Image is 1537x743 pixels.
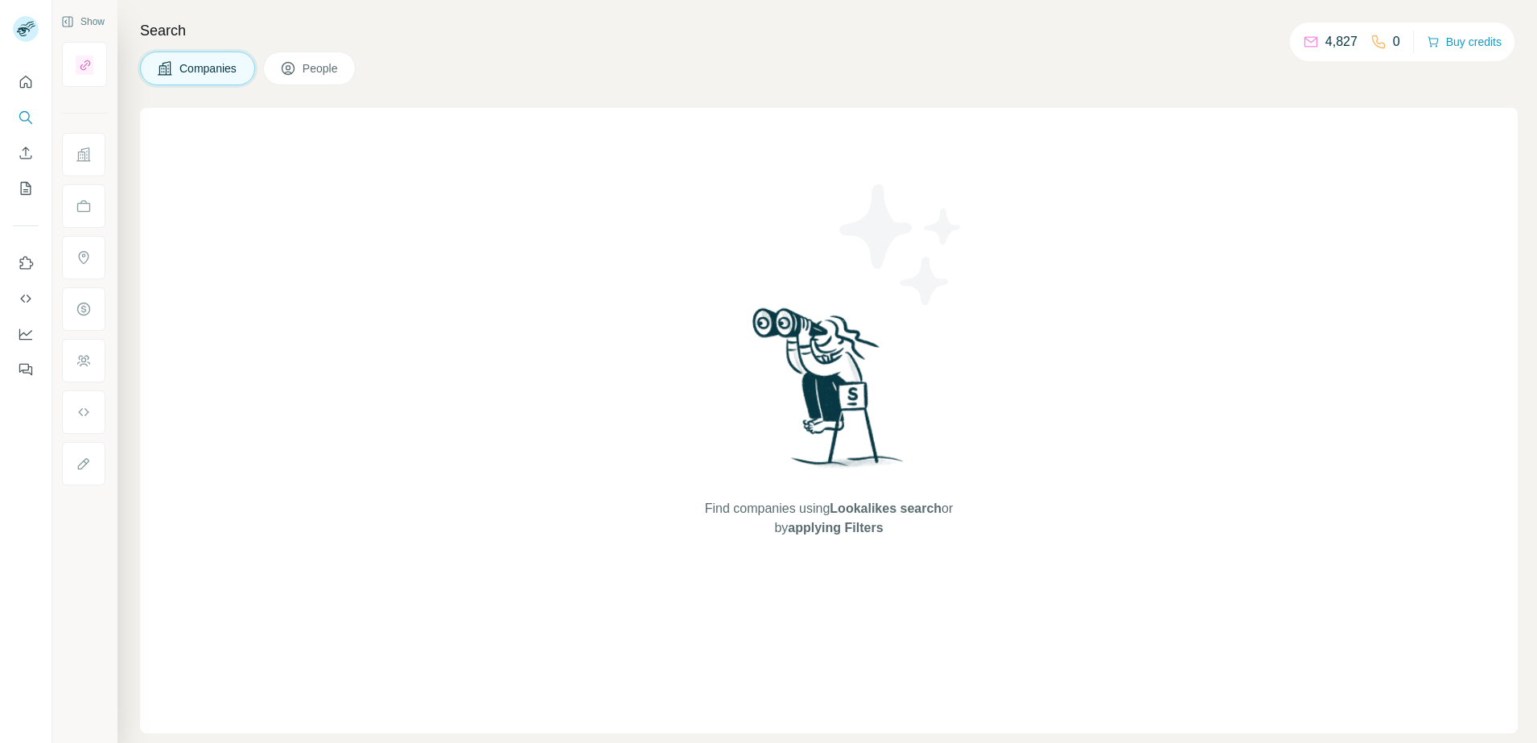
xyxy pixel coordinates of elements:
span: Lookalikes search [830,502,942,515]
span: Find companies using or by [700,499,958,538]
button: Search [13,103,39,132]
button: Use Surfe on LinkedIn [13,249,39,278]
button: Use Surfe API [13,284,39,313]
span: People [303,60,340,76]
span: Companies [179,60,238,76]
h4: Search [140,19,1518,42]
img: Surfe Illustration - Stars [829,172,974,317]
button: Show [50,10,116,34]
span: applying Filters [788,521,883,535]
button: Feedback [13,355,39,384]
button: Enrich CSV [13,138,39,167]
p: 4,827 [1325,32,1358,52]
button: Buy credits [1427,31,1502,53]
img: Surfe Illustration - Woman searching with binoculars [745,303,913,483]
button: Dashboard [13,320,39,349]
button: My lists [13,174,39,203]
p: 0 [1393,32,1400,52]
button: Quick start [13,68,39,97]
